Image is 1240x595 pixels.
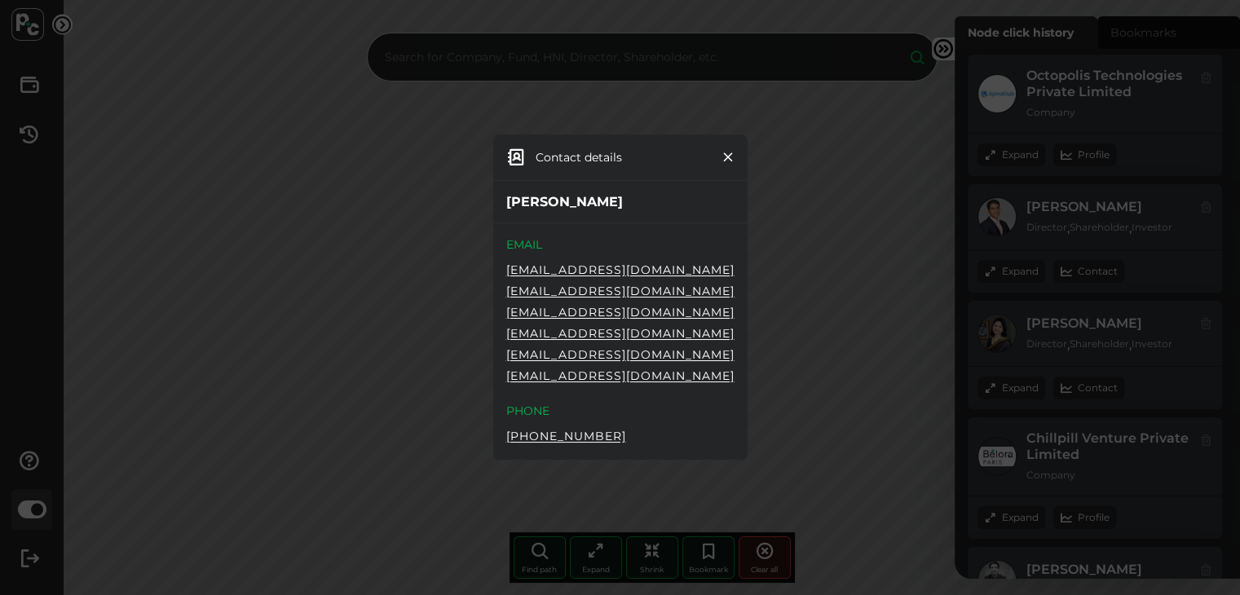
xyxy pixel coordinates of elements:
[506,284,735,298] a: [EMAIL_ADDRESS][DOMAIN_NAME]
[506,368,735,383] a: [EMAIL_ADDRESS][DOMAIN_NAME]
[506,305,735,320] a: [EMAIL_ADDRESS][DOMAIN_NAME]
[506,347,735,362] a: [EMAIL_ADDRESS][DOMAIN_NAME]
[506,403,735,419] div: PHONE
[506,236,735,253] div: EMAIL
[506,262,735,277] a: [EMAIL_ADDRESS][DOMAIN_NAME]
[506,326,735,341] a: [EMAIL_ADDRESS][DOMAIN_NAME]
[493,181,748,223] div: [PERSON_NAME]
[506,429,626,443] a: [PHONE_NUMBER]
[536,149,622,165] span: Contact details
